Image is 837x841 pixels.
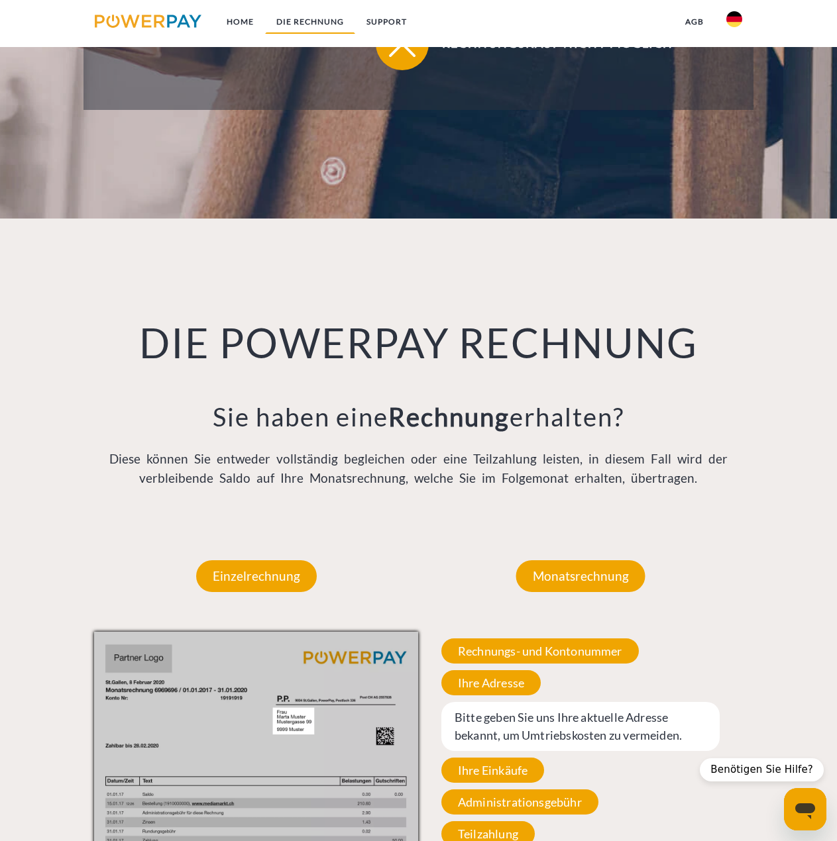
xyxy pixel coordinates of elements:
p: Einzelrechnung [196,560,317,592]
span: Rechnungs- und Kontonummer [441,638,639,664]
h3: Sie haben eine erhalten? [94,401,742,433]
img: logo-powerpay.svg [95,15,201,28]
a: SUPPORT [355,10,418,34]
span: Administrationsgebühr [441,789,598,815]
iframe: Schaltfläche zum Öffnen des Messaging-Fensters; Konversation läuft [784,788,826,830]
span: Ihre Einkäufe [441,758,544,783]
a: agb [674,10,715,34]
img: de [726,11,742,27]
span: Ihre Adresse [441,670,541,695]
div: Benötigen Sie Hilfe? [700,758,824,781]
button: Rechnungskauf nicht möglich [376,17,720,70]
a: Home [215,10,265,34]
a: DIE RECHNUNG [265,10,355,34]
p: Diese können Sie entweder vollständig begleichen oder eine Teilzahlung leisten, in diesem Fall wi... [94,450,742,487]
b: Rechnung [388,401,510,432]
p: Monatsrechnung [516,560,645,592]
h1: DIE POWERPAY RECHNUNG [94,318,742,369]
span: Bitte geben Sie uns Ihre aktuelle Adresse bekannt, um Umtriebskosten zu vermeiden. [441,702,720,751]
